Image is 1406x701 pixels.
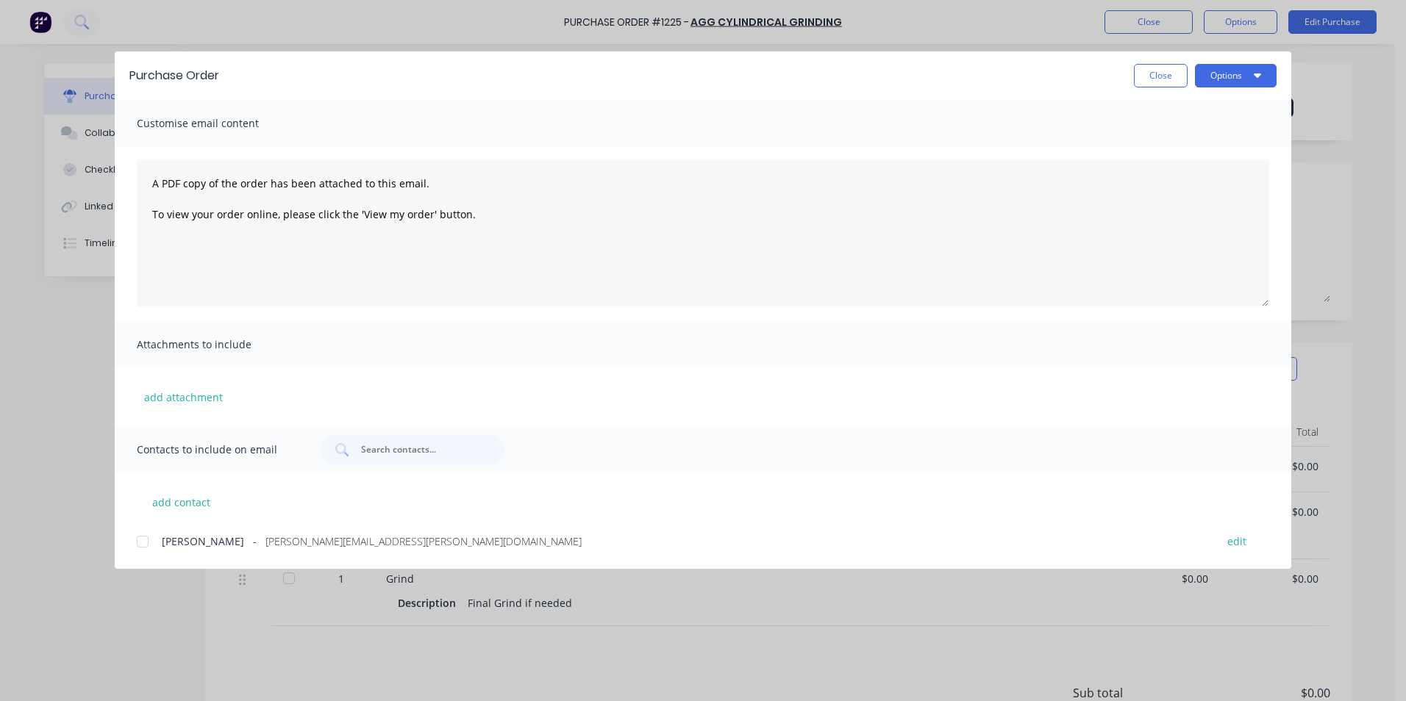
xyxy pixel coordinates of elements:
button: Options [1195,64,1277,87]
span: [PERSON_NAME] [162,533,244,549]
input: Search contacts... [360,442,482,457]
button: add contact [137,491,225,513]
span: Attachments to include [137,334,299,355]
span: Customise email content [137,113,299,134]
span: - [253,533,257,549]
button: edit [1218,531,1255,550]
textarea: A PDF copy of the order has been attached to this email. To view your order online, please click ... [137,160,1269,307]
button: add attachment [137,386,230,408]
span: [PERSON_NAME][EMAIL_ADDRESS][PERSON_NAME][DOMAIN_NAME] [265,533,582,549]
div: Purchase Order [129,67,219,85]
button: Close [1134,64,1188,87]
span: Contacts to include on email [137,439,299,460]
